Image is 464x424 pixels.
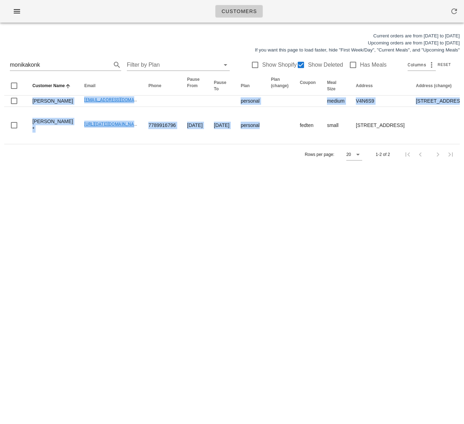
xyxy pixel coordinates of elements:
span: Plan (change) [271,77,289,88]
span: Coupon [300,80,316,85]
a: [URL][DATE][DOMAIN_NAME] [84,122,142,127]
div: Columns [408,59,436,71]
div: Filter by Plan [127,59,230,71]
th: Coupon: Not sorted. Activate to sort ascending. [294,76,321,96]
span: Phone [148,83,161,88]
span: Email [84,83,95,88]
th: Pause To: Not sorted. Activate to sort ascending. [208,76,235,96]
span: Address [356,83,373,88]
label: Has Meals [360,61,387,68]
th: Plan: Not sorted. Activate to sort ascending. [235,76,265,96]
th: Pause From: Not sorted. Activate to sort ascending. [181,76,208,96]
th: Email: Not sorted. Activate to sort ascending. [79,76,143,96]
td: [PERSON_NAME] [27,96,79,107]
span: Reset [437,63,451,67]
td: [STREET_ADDRESS] [350,107,410,144]
span: Pause To [214,80,226,91]
span: Customers [221,8,257,14]
a: [EMAIL_ADDRESS][DOMAIN_NAME] [84,97,154,102]
div: 20 [346,151,351,158]
a: Customers [215,5,263,18]
span: Columns [408,61,426,68]
td: personal [235,107,265,144]
td: small [321,107,350,144]
label: Show Shopify [262,61,297,68]
span: Meal Size [327,80,336,91]
th: Customer Name: Sorted ascending. Activate to sort descending. [27,76,79,96]
div: Rows per page: [305,144,362,165]
td: [PERSON_NAME] * [27,107,79,144]
th: Phone: Not sorted. Activate to sort ascending. [143,76,181,96]
span: Plan [241,83,249,88]
span: Customer Name [32,83,65,88]
td: [DATE] [181,107,208,144]
button: Reset [436,61,454,68]
th: Meal Size: Not sorted. Activate to sort ascending. [321,76,350,96]
span: Pause From [187,77,199,88]
span: Address (change) [416,83,451,88]
div: 1-2 of 2 [376,151,390,158]
td: fedten [294,107,321,144]
div: 20Rows per page: [346,149,362,160]
td: personal [235,96,265,107]
td: V4N6S9 [350,96,410,107]
th: Plan (change): Not sorted. Activate to sort ascending. [265,76,294,96]
label: Show Deleted [308,61,343,68]
th: Address: Not sorted. Activate to sort ascending. [350,76,410,96]
td: medium [321,96,350,107]
td: 7789916796 [143,107,181,144]
td: [DATE] [208,107,235,144]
